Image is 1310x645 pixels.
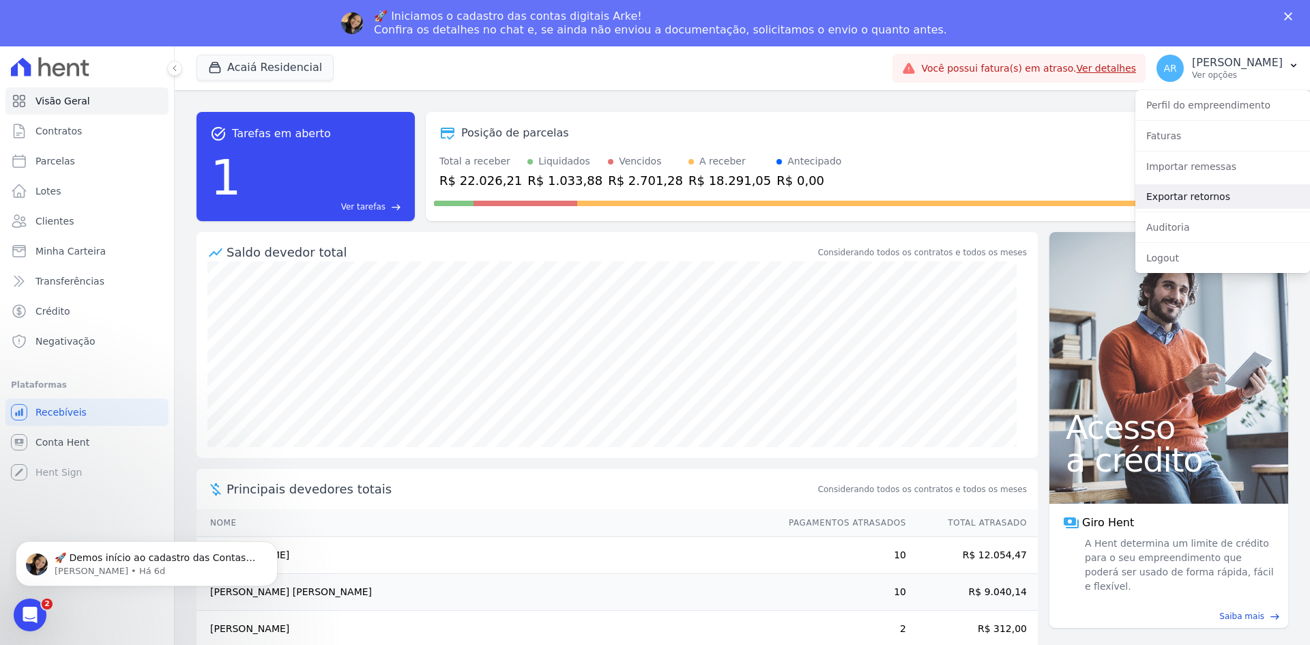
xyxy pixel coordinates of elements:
a: Minha Carteira [5,238,169,265]
td: [PERSON_NAME] [196,537,776,574]
p: Ver opções [1192,70,1283,81]
td: 10 [776,574,907,611]
th: Pagamentos Atrasados [776,509,907,537]
a: Importar remessas [1135,154,1310,179]
a: Ver tarefas east [247,201,401,213]
div: R$ 1.033,88 [527,171,602,190]
span: Parcelas [35,154,75,168]
span: AR [1163,63,1176,73]
p: [PERSON_NAME] [1192,56,1283,70]
a: Contratos [5,117,169,145]
span: east [391,202,401,212]
span: Negativação [35,334,96,348]
th: Total Atrasado [907,509,1038,537]
span: Principais devedores totais [227,480,815,498]
button: AR [PERSON_NAME] Ver opções [1146,49,1310,87]
a: Parcelas [5,147,169,175]
button: Acaiá Residencial [196,55,334,81]
a: Ver detalhes [1077,63,1137,74]
a: Recebíveis [5,399,169,426]
span: Você possui fatura(s) em atraso. [921,61,1136,76]
a: Clientes [5,207,169,235]
iframe: Intercom live chat [14,599,46,631]
a: Conta Hent [5,429,169,456]
div: Plataformas [11,377,163,393]
span: Saiba mais [1219,610,1264,622]
span: Visão Geral [35,94,90,108]
div: R$ 18.291,05 [688,171,771,190]
a: Negativação [5,328,169,355]
span: Considerando todos os contratos e todos os meses [818,483,1027,496]
span: a crédito [1066,444,1272,476]
div: 1 [210,142,242,213]
a: Auditoria [1135,215,1310,240]
div: Vencidos [619,154,661,169]
span: Crédito [35,304,70,318]
a: Perfil do empreendimento [1135,93,1310,117]
iframe: Intercom notifications mensagem [10,513,283,608]
td: R$ 12.054,47 [907,537,1038,574]
div: A receber [699,154,746,169]
span: Contratos [35,124,82,138]
span: task_alt [210,126,227,142]
div: R$ 22.026,21 [439,171,522,190]
div: Total a receber [439,154,522,169]
span: Giro Hent [1082,515,1134,531]
span: Conta Hent [35,435,89,449]
div: Posição de parcelas [461,125,569,141]
span: Transferências [35,274,104,288]
img: Profile image for Adriane [341,12,363,34]
span: 🚀 Demos início ao cadastro das Contas Digitais Arke! Iniciamos a abertura para clientes do modelo... [44,40,250,281]
span: Recebíveis [35,405,87,419]
div: Antecipado [787,154,841,169]
span: Minha Carteira [35,244,106,258]
td: [PERSON_NAME] [PERSON_NAME] [196,574,776,611]
a: Crédito [5,298,169,325]
a: Visão Geral [5,87,169,115]
div: Liquidados [538,154,590,169]
span: Clientes [35,214,74,228]
span: Tarefas em aberto [232,126,331,142]
th: Nome [196,509,776,537]
span: east [1270,612,1280,622]
a: Exportar retornos [1135,184,1310,209]
div: Fechar [1284,12,1298,20]
div: R$ 0,00 [776,171,841,190]
a: Lotes [5,177,169,205]
td: 10 [776,537,907,574]
span: A Hent determina um limite de crédito para o seu empreendimento que poderá ser usado de forma ráp... [1082,536,1275,594]
span: Lotes [35,184,61,198]
div: Considerando todos os contratos e todos os meses [818,246,1027,259]
a: Logout [1135,246,1310,270]
div: Saldo devedor total [227,243,815,261]
a: Transferências [5,268,169,295]
div: R$ 2.701,28 [608,171,683,190]
span: 2 [42,599,53,610]
td: R$ 9.040,14 [907,574,1038,611]
span: Ver tarefas [341,201,385,213]
span: Acesso [1066,411,1272,444]
div: 🚀 Iniciamos o cadastro das contas digitais Arke! Confira os detalhes no chat e, se ainda não envi... [374,10,947,37]
p: Message from Adriane, sent Há 6d [44,53,250,65]
a: Faturas [1135,124,1310,148]
a: Saiba mais east [1058,610,1280,622]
